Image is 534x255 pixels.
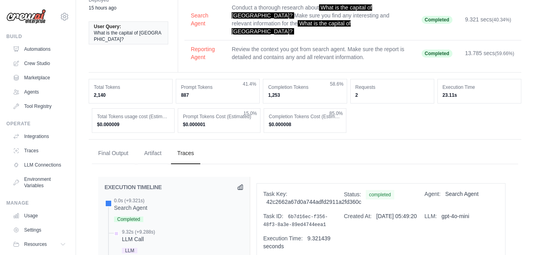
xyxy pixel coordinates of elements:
[10,100,69,113] a: Tool Registry
[114,204,147,212] div: Search Agent
[232,20,350,35] span: What is the capital of [GEOGRAPHIC_DATA]?
[122,229,155,235] div: 9.32s (+9.288s)
[366,190,394,199] span: completed
[10,238,69,251] button: Resources
[122,248,137,253] span: LLM
[422,16,452,24] span: Completed
[263,191,287,197] span: Task Key:
[10,71,69,84] a: Marketplace
[138,143,168,164] button: Artifact
[263,235,331,249] span: 9.321439 seconds
[10,57,69,70] a: Crew Studio
[6,121,69,127] div: Operate
[6,33,69,40] div: Build
[330,81,344,87] span: 58.6%
[269,121,341,128] dd: $0.000008
[89,5,116,11] time: September 1, 2025 at 19:52 IST
[10,130,69,143] a: Integrations
[94,92,167,98] dd: 2,140
[445,191,479,197] span: Search Agent
[492,17,511,23] span: (40.34%)
[266,199,361,205] span: 42c2662a67d0a744adfd2911a2fd360c
[422,50,452,58] span: Completed
[344,191,361,197] span: Status:
[355,84,429,90] dt: Requests
[94,84,167,90] dt: Total Tokens
[181,92,255,98] dd: 887
[97,113,169,120] dt: Total Tokens usage cost (Estimated)
[171,143,200,164] button: Traces
[114,217,143,222] span: Completed
[122,235,155,243] div: LLM Call
[114,197,147,204] div: 0.0s (+9.321s)
[494,217,534,255] iframe: Chat Widget
[10,159,69,171] a: LLM Connections
[10,86,69,98] a: Agents
[376,213,417,219] span: [DATE] 05:49:20
[105,183,162,191] h2: EXECUTION TIMELINE
[6,200,69,206] div: Manage
[191,45,219,61] button: Reporting Agent
[183,113,255,120] dt: Prompt Tokens Cost (Estimated)
[225,40,415,66] td: Review the context you got from search agent. Make sure the report is detailed and contains any a...
[94,23,121,30] span: User Query:
[94,30,163,42] span: What is the capital of [GEOGRAPHIC_DATA]?
[232,4,372,19] span: What is the capital of [GEOGRAPHIC_DATA]?
[10,209,69,222] a: Usage
[97,121,169,128] dd: $0.000009
[243,81,256,87] span: 41.4%
[443,92,516,98] dd: 23.11s
[443,84,516,90] dt: Execution Time
[441,213,469,219] span: gpt-4o-mini
[183,121,255,128] dd: $0.000001
[424,213,437,219] span: LLM:
[329,110,343,117] span: 85.0%
[243,110,257,117] span: 15.0%
[344,213,372,219] span: Created At:
[10,173,69,192] a: Environment Variables
[269,113,341,120] dt: Completion Tokens Cost (Estimated)
[10,43,69,56] a: Automations
[268,84,342,90] dt: Completion Tokens
[268,92,342,98] dd: 1,253
[92,143,135,164] button: Final Output
[181,84,255,90] dt: Prompt Tokens
[24,241,47,247] span: Resources
[495,51,514,56] span: (59.66%)
[6,9,46,24] img: Logo
[191,12,219,27] button: Search Agent
[263,213,283,219] span: Task ID:
[424,191,440,197] span: Agent:
[10,224,69,236] a: Settings
[263,235,303,242] span: Execution Time:
[355,92,429,98] dd: 2
[10,144,69,157] a: Traces
[459,40,521,66] td: 13.785 secs
[263,214,328,228] span: 6b7d16ec-f356-48f3-8a3e-89ed4744eea1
